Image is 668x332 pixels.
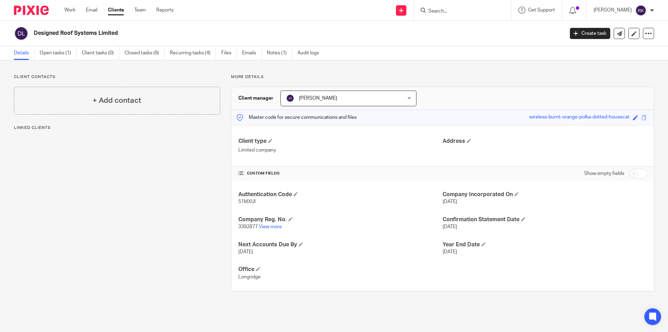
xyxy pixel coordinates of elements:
[594,7,632,14] p: [PERSON_NAME]
[34,30,454,37] h2: Designed Roof Systems Limited
[443,249,457,254] span: [DATE]
[238,199,255,204] span: 51MXUI
[443,241,647,248] h4: Year End Date
[40,46,77,60] a: Open tasks (1)
[108,7,124,14] a: Clients
[238,266,443,273] h4: Office
[443,224,457,229] span: [DATE]
[238,216,443,223] h4: Company Reg. No.
[14,74,220,80] p: Client contacts
[231,74,654,80] p: More details
[267,46,292,60] a: Notes (1)
[259,224,282,229] a: View more
[443,199,457,204] span: [DATE]
[134,7,146,14] a: Team
[14,6,49,15] img: Pixie
[64,7,75,14] a: Work
[238,171,443,176] h4: CUSTOM FIELDS
[635,5,646,16] img: svg%3E
[242,46,262,60] a: Emails
[297,46,324,60] a: Audit logs
[14,46,34,60] a: Details
[238,147,443,154] p: Limited company
[238,138,443,145] h4: Client type
[14,26,29,41] img: svg%3E
[443,138,647,145] h4: Address
[170,46,216,60] a: Recurring tasks (4)
[237,114,357,121] p: Master code for secure communications and files
[238,224,258,229] span: 3392877
[125,46,165,60] a: Closed tasks (9)
[14,125,220,131] p: Linked clients
[443,191,647,198] h4: Company Incorporated On
[443,216,647,223] h4: Confirmation Statement Date
[428,8,490,15] input: Search
[529,114,629,122] div: wireless-burnt-orange-polka-dotted-housecat
[528,8,555,13] span: Get Support
[238,249,253,254] span: [DATE]
[238,241,443,248] h4: Next Accounts Due By
[584,170,624,177] label: Show empty fields
[86,7,97,14] a: Email
[286,94,294,102] img: svg%3E
[82,46,119,60] a: Client tasks (0)
[238,275,261,279] span: Longridge
[238,191,443,198] h4: Authentication Code
[299,96,337,101] span: [PERSON_NAME]
[570,28,610,39] a: Create task
[238,95,273,102] h3: Client manager
[156,7,174,14] a: Reports
[93,95,141,106] h4: + Add contact
[221,46,237,60] a: Files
